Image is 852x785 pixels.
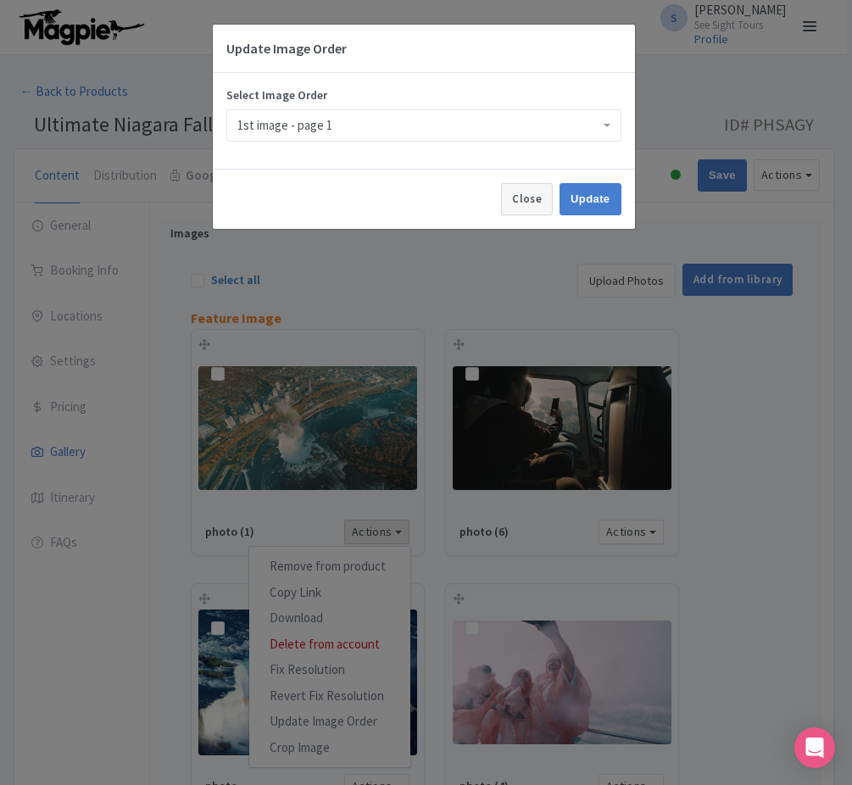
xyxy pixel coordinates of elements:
span: Select Image Order [226,87,327,103]
button: Close [501,183,553,215]
div: Open Intercom Messenger [794,727,835,768]
div: 1st image - page 1 [237,118,332,133]
input: Update [560,183,621,215]
h5: Update Image Order [226,38,347,58]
